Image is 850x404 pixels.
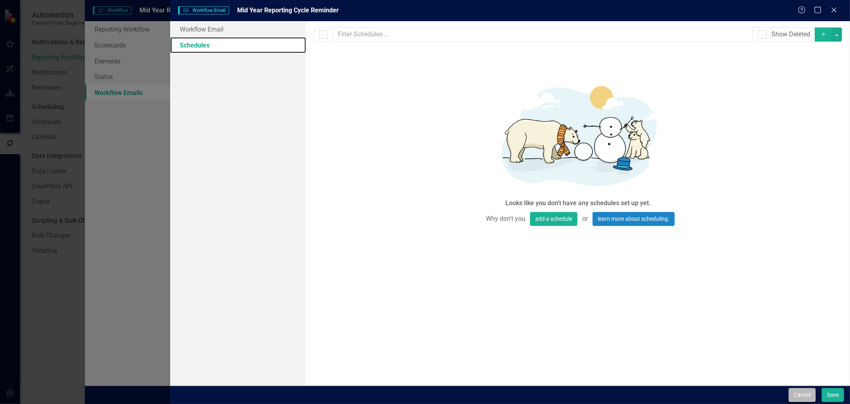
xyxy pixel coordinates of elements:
[481,212,530,226] span: Why don't you
[333,27,753,42] input: Filter Schedules ...
[577,212,593,226] span: or
[170,37,306,53] a: Schedules
[771,30,810,39] div: Show Deleted
[505,199,651,208] div: Looks like you don't have any schedules set up yet.
[178,6,229,14] span: Workflow Email
[237,6,339,14] span: Mid Year Reporting Cycle Reminder
[593,212,675,226] a: learn more about scheduling.
[530,212,577,226] button: add a schedule
[170,21,306,37] a: Workflow Email
[458,73,697,197] img: Getting started
[789,388,816,402] button: Cancel
[822,388,844,402] button: Save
